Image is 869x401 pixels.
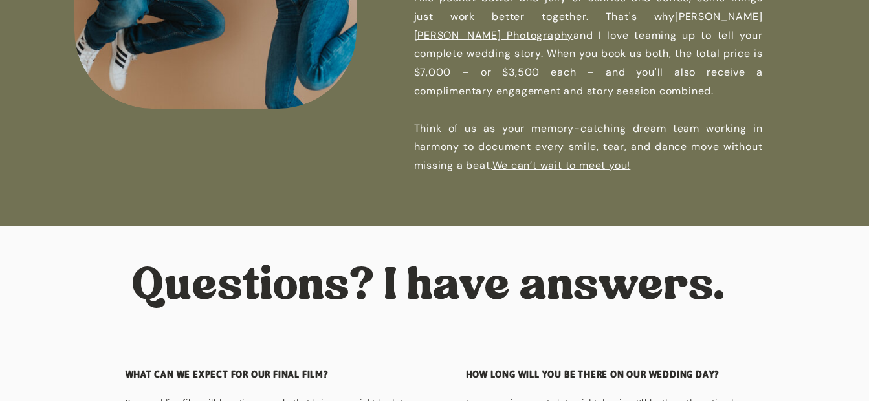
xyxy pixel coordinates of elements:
b: What can we expect for our final film? [126,366,328,384]
h2: Questions? I have answers. [82,265,774,313]
a: We can’t wait to meet you! [492,158,631,172]
b: How long will you be there on our wedding day? [466,366,720,384]
a: [PERSON_NAME] [PERSON_NAME] Photography [414,10,763,42]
